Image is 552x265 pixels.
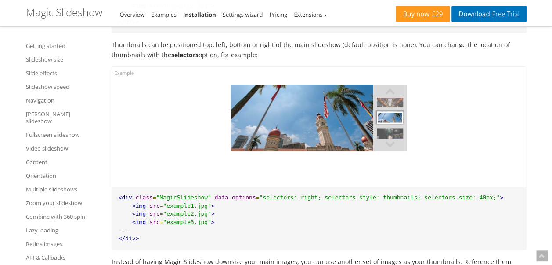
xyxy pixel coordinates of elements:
img: slideshow thumbnail position [231,85,373,151]
span: £29 [429,11,443,18]
a: Zoom your slideshow [26,198,101,208]
span: <img [132,210,146,217]
span: data-options [215,194,256,201]
span: > [211,219,215,225]
span: class [136,194,153,201]
span: <img [132,219,146,225]
a: DownloadFree Trial [451,6,526,22]
span: > [211,202,215,209]
a: Slideshow size [26,54,101,65]
span: = [159,219,163,225]
span: = [153,194,156,201]
span: "MagicSlideshow" [156,194,211,201]
a: Overview [120,11,144,18]
strong: selectors [171,51,198,59]
a: Getting started [26,40,101,51]
a: Fullscreen slideshow [26,129,101,140]
span: "example2.jpg" [163,210,211,217]
a: Content [26,157,101,167]
span: ... [119,227,129,234]
p: Thumbnails can be positioned top, left, bottom or right of the main slideshow (default position i... [112,40,527,60]
span: "example3.jpg" [163,219,211,225]
h1: Magic Slideshow [26,7,102,18]
a: Slideshow speed [26,81,101,92]
span: = [256,194,260,201]
a: Examples [151,11,177,18]
a: Pricing [269,11,287,18]
span: > [211,210,215,217]
a: Lazy loading [26,225,101,236]
span: <img [132,202,146,209]
a: Installation [183,11,216,18]
img: places-08-1075.jpg [377,112,403,124]
a: Extensions [294,11,327,18]
span: = [159,202,163,209]
img: places-07-1075.jpg [377,95,403,107]
a: Retina images [26,239,101,249]
span: src [149,202,159,209]
span: > [500,194,503,201]
a: API & Callbacks [26,252,101,263]
span: "selectors: right; selectors-style: thumbnails; selectors-size: 40px;" [259,194,500,201]
a: Orientation [26,170,101,181]
img: places-09-1075.jpg [377,129,403,141]
span: </div> [119,235,139,242]
span: <div [119,194,132,201]
a: Combine with 360 spin [26,211,101,222]
a: Settings wizard [223,11,263,18]
span: src [149,219,159,225]
a: Navigation [26,95,101,106]
a: Multiple slideshows [26,184,101,195]
span: src [149,210,159,217]
a: Slide effects [26,68,101,78]
a: [PERSON_NAME] slideshow [26,109,101,126]
span: Free Trial [490,11,519,18]
a: Buy now£29 [396,6,450,22]
span: "example1.jpg" [163,202,211,209]
a: Video slideshow [26,143,101,154]
span: = [159,210,163,217]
